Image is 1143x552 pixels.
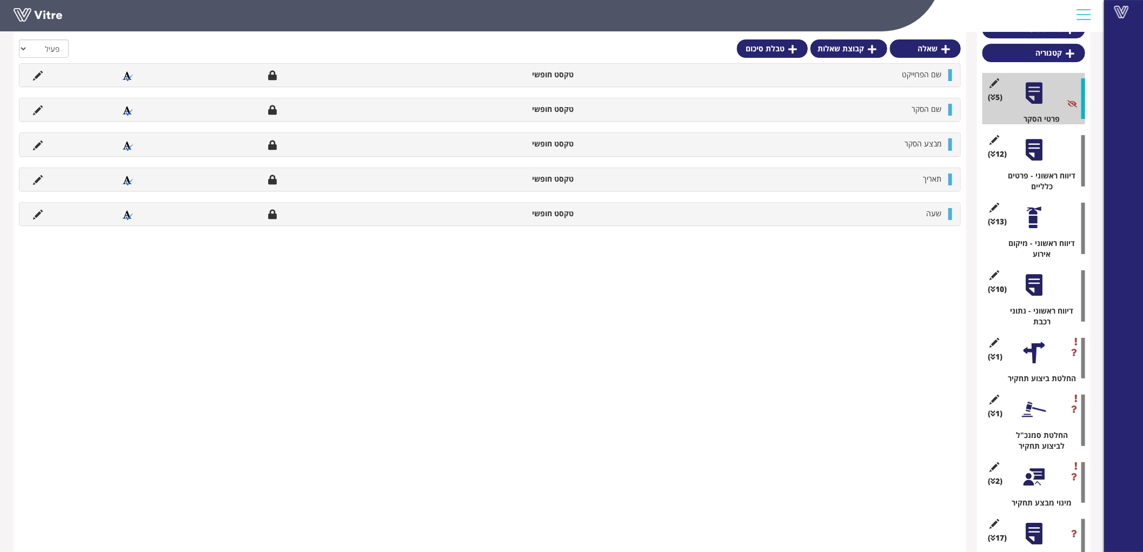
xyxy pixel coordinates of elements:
[441,138,579,149] li: טקסט חופשי
[988,284,1007,295] span: (10 )
[988,476,1002,487] span: (2 )
[902,69,941,79] span: שם הפרוייקט
[991,305,1085,327] div: דיווח ראשוני - נתוני רכבת
[982,44,1085,62] a: קטגוריה
[991,430,1085,451] div: החלטת סמנכ"ל לביצוע תחקיר
[441,69,579,80] li: טקסט חופשי
[988,351,1002,362] span: (1 )
[988,92,1002,103] span: (5 )
[912,104,941,114] span: שם הסקר
[991,497,1085,508] div: מינוי מבצע תחקיר
[441,104,579,115] li: טקסט חופשי
[441,208,579,219] li: טקסט חופשי
[991,114,1085,124] div: פרטי הסקר
[441,174,579,184] li: טקסט חופשי
[926,208,941,218] span: שעה
[905,138,941,149] span: מבצע הסקר
[991,373,1085,384] div: החלטת ביצוע תחקיר
[991,170,1085,192] div: דיווח ראשוני - פרטים כלליים
[988,533,1007,543] span: (17 )
[923,174,941,184] span: תאריך
[991,238,1085,260] div: דיווח ראשוני - מיקום אירוע
[988,149,1007,159] span: (12 )
[810,39,887,58] a: קבוצת שאלות
[988,216,1007,227] span: (13 )
[737,39,808,58] a: טבלת סיכום
[988,408,1002,419] span: (1 )
[890,39,961,58] a: שאלה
